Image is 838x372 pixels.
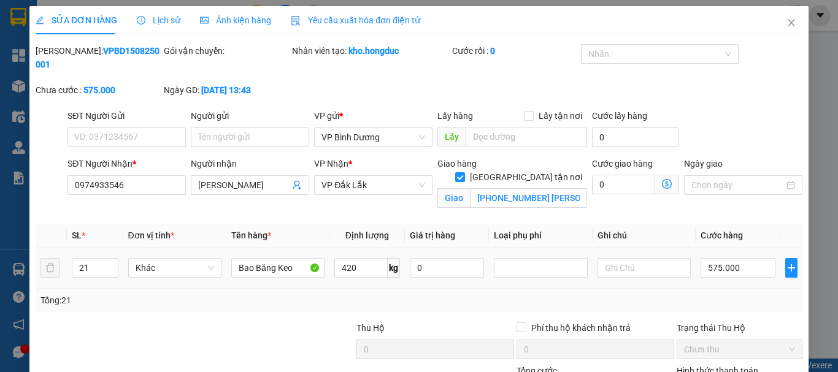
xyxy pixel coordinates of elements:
span: Lịch sử [137,15,180,25]
span: VP Nhận [314,159,348,169]
div: Người gửi [191,109,309,123]
button: Close [774,6,809,40]
b: 0 [490,46,495,56]
div: Tổng: 21 [40,294,325,307]
span: Yêu cầu xuất hóa đơn điện tử [291,15,420,25]
label: Ngày giao [684,159,723,169]
div: Nhân viên tạo: [292,44,450,58]
input: Cước giao hàng [591,175,655,194]
div: Cước rồi : [452,44,578,58]
li: Tổng kho TTC [PERSON_NAME], Đường 10, [PERSON_NAME], Dĩ An [68,30,279,61]
input: Dọc đường [466,127,586,146]
span: Thu Hộ [356,323,384,333]
span: dollar-circle [662,179,672,189]
span: Giao [437,188,470,208]
span: Định lượng [345,230,389,240]
b: [DATE] 13:43 [201,85,251,95]
span: clock-circle [137,16,145,25]
input: Ngày giao [691,178,784,192]
th: Ghi chú [592,224,695,248]
span: picture [200,16,209,25]
img: icon [291,16,301,26]
span: edit [36,16,44,25]
b: VPBD1508250001 [36,46,160,69]
span: Phí thu hộ khách nhận trả [526,321,636,335]
span: Giá trị hàng [409,230,455,240]
input: VD: Bàn, Ghế [231,258,325,278]
span: Ảnh kiện hàng [200,15,271,25]
span: SỬA ĐƠN HÀNG [36,15,117,25]
span: VP Bình Dương [321,128,425,146]
span: Lấy tận nơi [533,109,586,123]
button: delete [40,258,60,278]
input: Cước lấy hàng [591,127,679,147]
div: VP gửi [314,109,432,123]
li: Hotline: 0786454126 [68,61,279,76]
span: Lấy hàng [437,111,473,121]
b: 575.000 [83,85,115,95]
span: user-add [292,180,302,190]
div: Gói vận chuyển: [164,44,290,58]
span: close [786,18,796,28]
span: VP Đắk Lắk [321,176,425,194]
b: kho.hongduc [348,46,399,56]
span: Cước hàng [701,230,743,240]
span: SL [72,230,82,240]
div: SĐT Người Gửi [67,109,186,123]
div: Chưa cước : [36,83,161,97]
label: Cước lấy hàng [591,111,647,121]
span: plus [785,263,797,273]
div: Ngày GD: [164,83,290,97]
span: Giao hàng [437,159,477,169]
div: Người nhận [191,157,309,170]
span: Chưa thu [684,340,795,359]
input: Giao tận nơi [470,188,586,208]
div: [PERSON_NAME]: [36,44,161,71]
button: plus [785,258,798,278]
img: logo.jpg [15,15,77,77]
div: Trạng thái Thu Hộ [677,321,802,335]
b: Phiếu giao hàng [116,78,229,94]
span: Lấy [437,127,466,146]
input: Ghi Chú [597,258,690,278]
label: Cước giao hàng [591,159,652,169]
span: Khác [135,259,213,277]
th: Loại phụ phí [489,224,592,248]
span: [GEOGRAPHIC_DATA] tận nơi [464,170,586,184]
span: kg [387,258,399,278]
div: SĐT Người Nhận [67,157,186,170]
span: Đơn vị tính [128,230,174,240]
span: Tên hàng [231,230,271,240]
b: Hồng Đức Express [108,14,239,29]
